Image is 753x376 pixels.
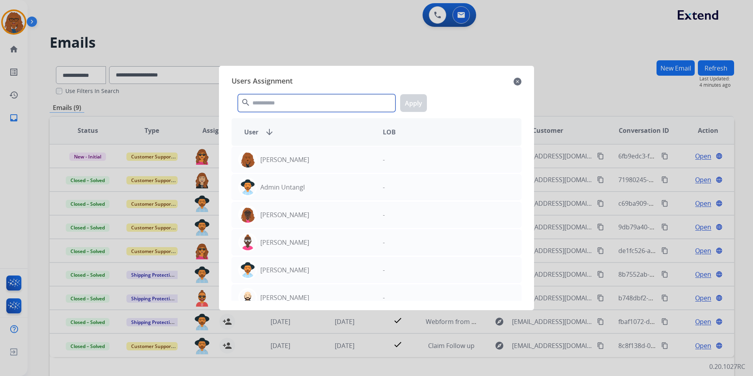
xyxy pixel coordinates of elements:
[260,210,309,220] p: [PERSON_NAME]
[514,77,521,86] mat-icon: close
[241,98,250,107] mat-icon: search
[260,265,309,275] p: [PERSON_NAME]
[260,182,305,192] p: Admin Untangl
[260,293,309,302] p: [PERSON_NAME]
[232,75,293,88] span: Users Assignment
[383,127,396,137] span: LOB
[265,127,274,137] mat-icon: arrow_downward
[400,94,427,112] button: Apply
[260,155,309,164] p: [PERSON_NAME]
[383,238,385,247] p: -
[383,210,385,220] p: -
[383,182,385,192] p: -
[383,293,385,302] p: -
[383,265,385,275] p: -
[260,238,309,247] p: [PERSON_NAME]
[238,127,376,137] div: User
[383,155,385,164] p: -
